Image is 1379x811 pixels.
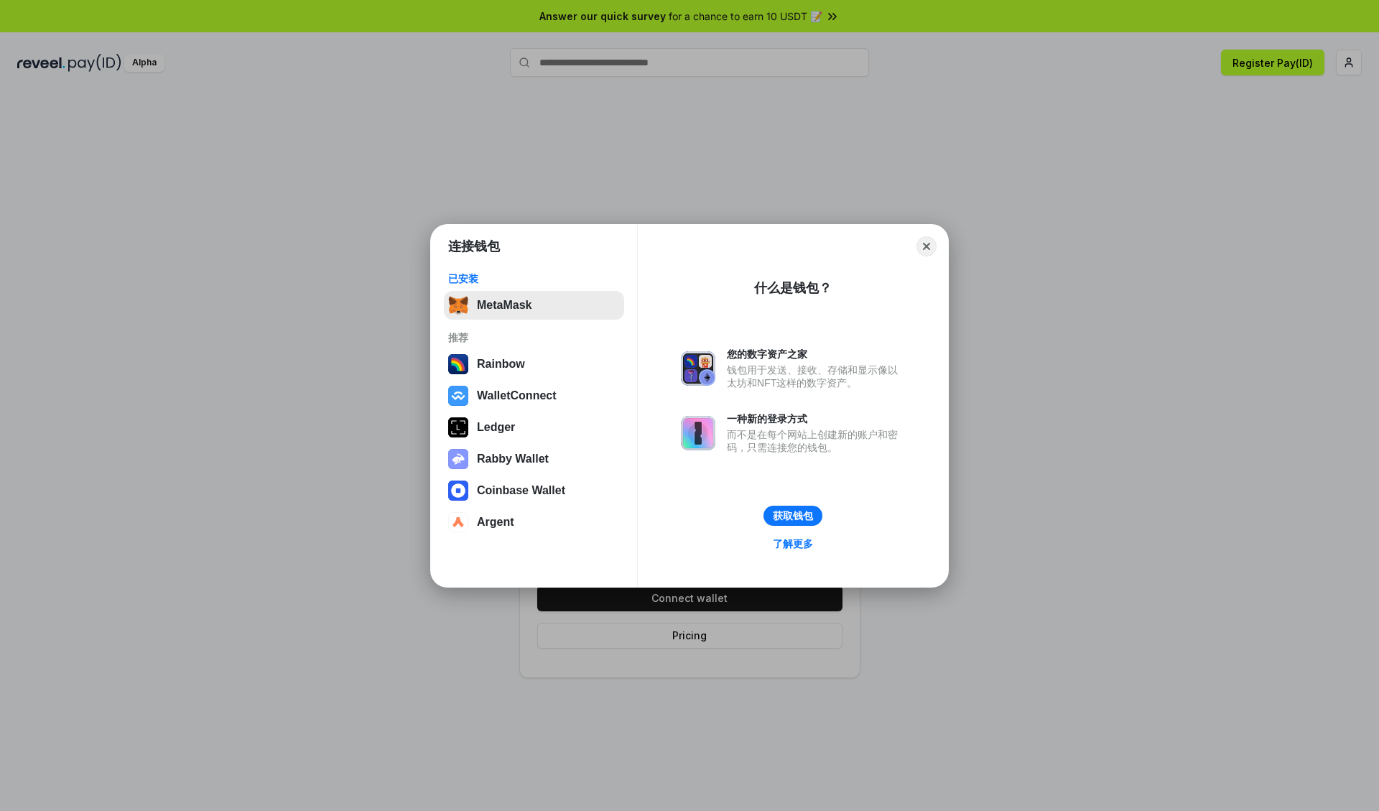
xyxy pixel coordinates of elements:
[448,449,468,469] img: svg+xml,%3Csvg%20xmlns%3D%22http%3A%2F%2Fwww.w3.org%2F2000%2Fsvg%22%20fill%3D%22none%22%20viewBox...
[764,534,822,553] a: 了解更多
[448,386,468,406] img: svg+xml,%3Csvg%20width%3D%2228%22%20height%3D%2228%22%20viewBox%3D%220%200%2028%2028%22%20fill%3D...
[754,279,832,297] div: 什么是钱包？
[773,509,813,522] div: 获取钱包
[681,351,715,386] img: svg+xml,%3Csvg%20xmlns%3D%22http%3A%2F%2Fwww.w3.org%2F2000%2Fsvg%22%20fill%3D%22none%22%20viewBox...
[444,508,624,537] button: Argent
[477,453,549,465] div: Rabby Wallet
[727,428,905,454] div: 而不是在每个网站上创建新的账户和密码，只需连接您的钱包。
[916,236,937,256] button: Close
[448,295,468,315] img: svg+xml,%3Csvg%20fill%3D%22none%22%20height%3D%2233%22%20viewBox%3D%220%200%2035%2033%22%20width%...
[727,348,905,361] div: 您的数字资产之家
[448,272,620,285] div: 已安装
[477,389,557,402] div: WalletConnect
[477,299,531,312] div: MetaMask
[444,476,624,505] button: Coinbase Wallet
[444,350,624,379] button: Rainbow
[448,481,468,501] img: svg+xml,%3Csvg%20width%3D%2228%22%20height%3D%2228%22%20viewBox%3D%220%200%2028%2028%22%20fill%3D...
[477,358,525,371] div: Rainbow
[773,537,813,550] div: 了解更多
[477,421,515,434] div: Ledger
[448,512,468,532] img: svg+xml,%3Csvg%20width%3D%2228%22%20height%3D%2228%22%20viewBox%3D%220%200%2028%2028%22%20fill%3D...
[444,381,624,410] button: WalletConnect
[444,445,624,473] button: Rabby Wallet
[448,331,620,344] div: 推荐
[448,354,468,374] img: svg+xml,%3Csvg%20width%3D%22120%22%20height%3D%22120%22%20viewBox%3D%220%200%20120%20120%22%20fil...
[727,363,905,389] div: 钱包用于发送、接收、存储和显示像以太坊和NFT这样的数字资产。
[448,417,468,437] img: svg+xml,%3Csvg%20xmlns%3D%22http%3A%2F%2Fwww.w3.org%2F2000%2Fsvg%22%20width%3D%2228%22%20height%3...
[448,238,500,255] h1: 连接钱包
[727,412,905,425] div: 一种新的登录方式
[763,506,822,526] button: 获取钱包
[477,516,514,529] div: Argent
[444,413,624,442] button: Ledger
[477,484,565,497] div: Coinbase Wallet
[444,291,624,320] button: MetaMask
[681,416,715,450] img: svg+xml,%3Csvg%20xmlns%3D%22http%3A%2F%2Fwww.w3.org%2F2000%2Fsvg%22%20fill%3D%22none%22%20viewBox...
